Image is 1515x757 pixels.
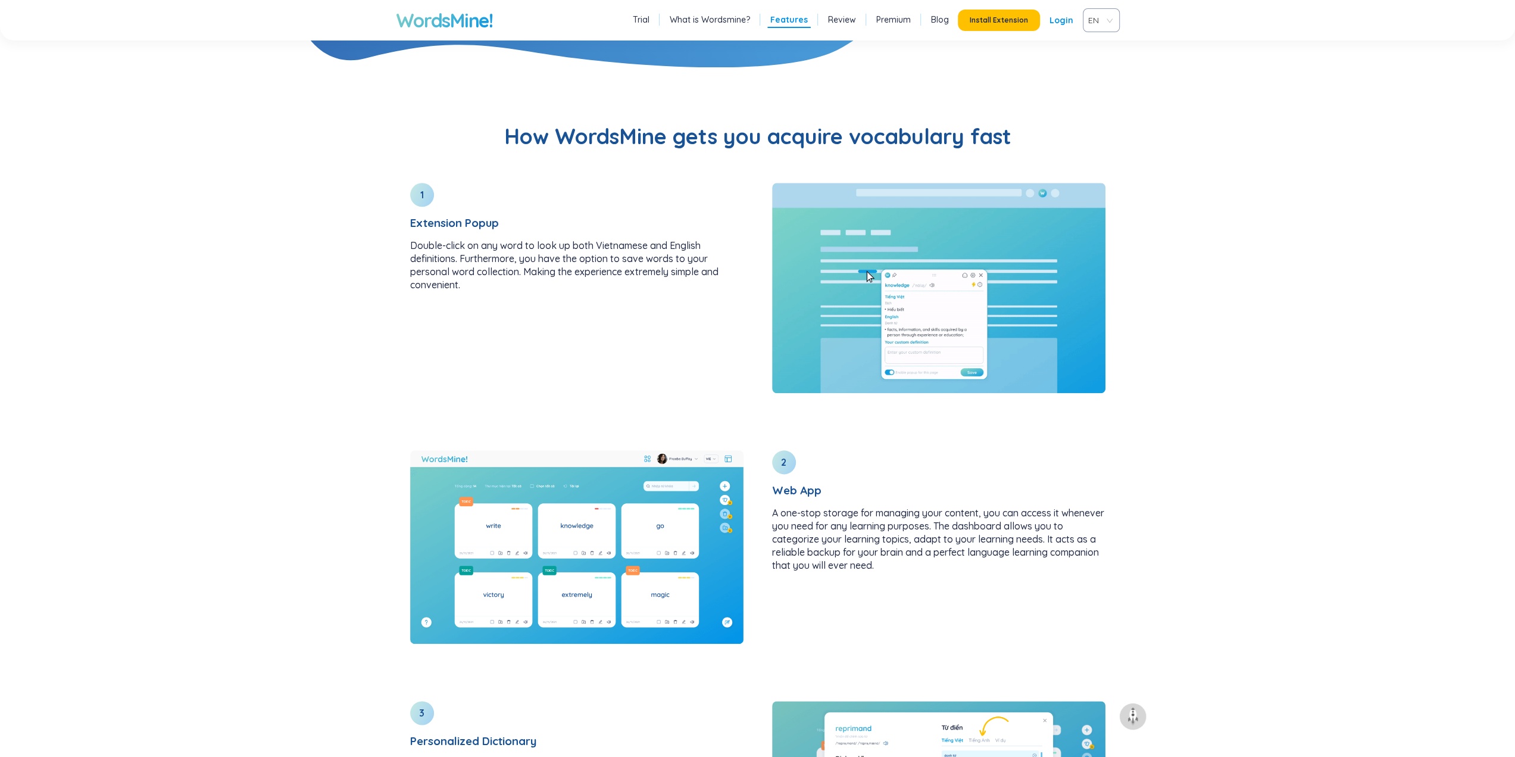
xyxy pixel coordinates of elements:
div: 3 [410,701,434,725]
a: Login [1049,10,1073,31]
h2: How WordsMine gets you acquire vocabulary fast [396,122,1120,151]
a: WordsMine! [396,8,493,32]
h3: Personalized Dictionary [410,734,744,747]
img: Web App [410,450,744,644]
img: How WordsMine gets you acquire vocabulary fast [772,183,1105,393]
p: A one-stop storage for managing your content, you can access it whenever you need for any learnin... [772,506,1105,572]
img: to top [1123,707,1142,726]
button: Install Extension [958,10,1040,31]
span: Install Extension [970,15,1028,25]
div: 2 [772,450,796,474]
span: VIE [1088,11,1110,29]
a: Trial [633,14,649,26]
p: Double-click on any word to look up both Vietnamese and English definitions. Furthermore, you hav... [410,239,744,291]
h3: Web App [772,484,1105,497]
a: What is Wordsmine? [670,14,750,26]
h3: Extension Popup [410,216,744,229]
div: 1 [410,183,434,207]
a: Blog [931,14,949,26]
a: Premium [876,14,911,26]
a: Review [828,14,856,26]
a: Features [770,14,808,26]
